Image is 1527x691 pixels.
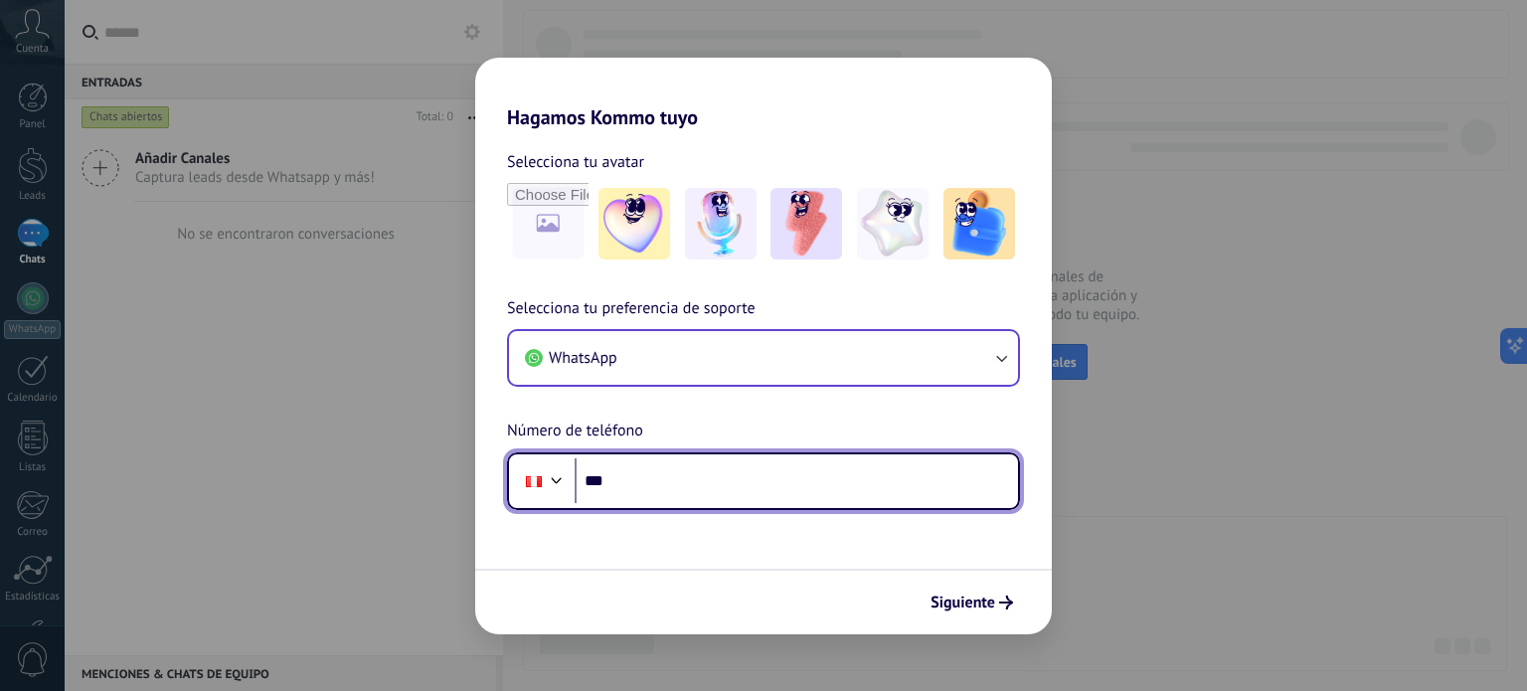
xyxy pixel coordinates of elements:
[931,596,995,609] span: Siguiente
[549,348,617,368] span: WhatsApp
[507,419,643,444] span: Número de teléfono
[475,58,1052,129] h2: Hagamos Kommo tuyo
[770,188,842,259] img: -3.jpeg
[857,188,929,259] img: -4.jpeg
[507,149,644,175] span: Selecciona tu avatar
[943,188,1015,259] img: -5.jpeg
[685,188,757,259] img: -2.jpeg
[509,331,1018,385] button: WhatsApp
[507,296,756,322] span: Selecciona tu preferencia de soporte
[598,188,670,259] img: -1.jpeg
[515,460,553,502] div: Peru: + 51
[922,586,1022,619] button: Siguiente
